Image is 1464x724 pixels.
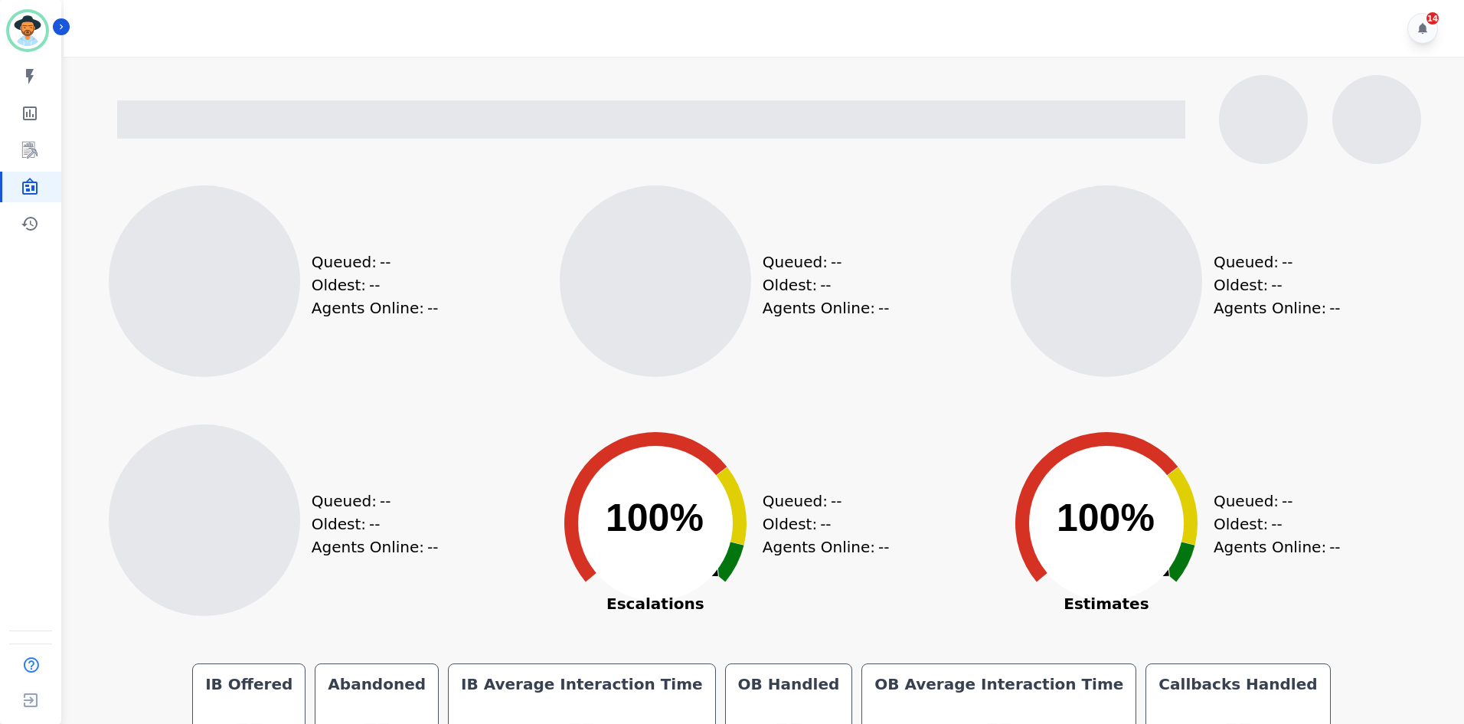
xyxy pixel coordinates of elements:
div: Agents Online: [1214,536,1344,559]
div: Oldest: [763,274,877,296]
div: Oldest: [763,513,877,536]
div: Agents Online: [1214,296,1344,319]
span: Escalations [541,596,770,611]
span: -- [831,490,841,513]
span: -- [380,251,391,274]
span: -- [380,490,391,513]
div: Queued: [763,490,877,513]
div: IB Average Interaction Time [458,673,706,695]
span: -- [878,296,889,319]
text: 100% [606,496,704,539]
div: OB Handled [735,673,843,695]
div: 14 [1426,12,1439,25]
span: -- [1271,274,1282,296]
div: Agents Online: [763,536,893,559]
span: -- [820,513,831,536]
span: -- [427,536,438,559]
div: Agents Online: [763,296,893,319]
span: -- [369,274,380,296]
span: -- [831,251,841,274]
div: IB Offered [202,673,296,695]
span: -- [369,513,380,536]
span: -- [1282,251,1292,274]
div: Oldest: [1214,513,1328,536]
div: Oldest: [312,513,426,536]
div: Abandoned [325,673,429,695]
span: -- [1329,296,1340,319]
div: Agents Online: [312,536,442,559]
span: -- [1282,490,1292,513]
div: Queued: [1214,251,1328,274]
text: 100% [1057,496,1155,539]
div: Queued: [763,251,877,274]
span: Estimates [992,596,1221,611]
img: Bordered avatar [9,12,46,49]
span: -- [820,274,831,296]
div: Oldest: [312,274,426,296]
div: Callbacks Handled [1155,673,1320,695]
span: -- [1271,513,1282,536]
div: Queued: [312,251,426,274]
span: -- [878,536,889,559]
div: Queued: [312,490,426,513]
div: OB Average Interaction Time [871,673,1126,695]
div: Oldest: [1214,274,1328,296]
div: Agents Online: [312,296,442,319]
div: Queued: [1214,490,1328,513]
span: -- [427,296,438,319]
span: -- [1329,536,1340,559]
